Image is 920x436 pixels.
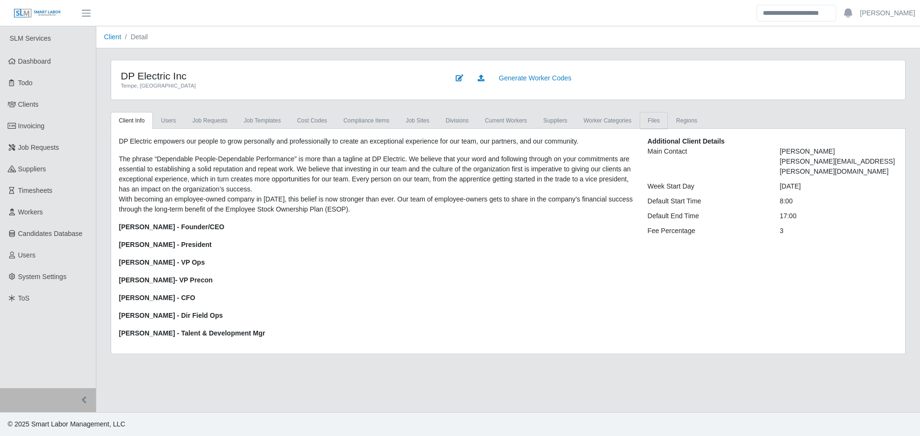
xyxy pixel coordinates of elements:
[493,70,577,87] a: Generate Worker Codes
[8,420,125,428] span: © 2025 Smart Labor Management, LLC
[18,101,39,108] span: Clients
[289,112,335,129] a: cost codes
[437,112,477,129] a: Divisions
[398,112,437,129] a: job sites
[640,196,772,206] div: Default Start Time
[668,112,705,129] a: Regions
[18,79,33,87] span: Todo
[119,258,205,266] strong: [PERSON_NAME] - VP Ops
[575,112,640,129] a: Worker Categories
[860,8,915,18] a: [PERSON_NAME]
[640,112,668,129] a: Files
[18,208,43,216] span: Workers
[18,122,45,130] span: Invoicing
[119,312,223,319] strong: [PERSON_NAME] - Dir Field Ops
[640,226,772,236] div: Fee Percentage
[18,251,36,259] span: Users
[18,230,83,237] span: Candidates Database
[18,165,46,173] span: Suppliers
[757,5,836,22] input: Search
[18,57,51,65] span: Dashboard
[184,112,235,129] a: Job Requests
[535,112,575,129] a: Suppliers
[121,82,435,90] div: Tempe, [GEOGRAPHIC_DATA]
[10,34,51,42] span: SLM Services
[119,276,213,284] strong: [PERSON_NAME]- VP Precon
[640,211,772,221] div: Default End Time
[153,112,184,129] a: Users
[111,112,153,129] a: Client Info
[119,294,195,302] strong: [PERSON_NAME] - CFO
[119,223,224,231] strong: [PERSON_NAME] - Founder/CEO
[772,181,905,191] div: [DATE]
[647,137,724,145] b: Additional Client Details
[18,187,53,194] span: Timesheets
[119,241,212,248] strong: [PERSON_NAME] - President
[13,8,61,19] img: SLM Logo
[18,144,59,151] span: Job Requests
[119,154,633,194] li: The phrase “Dependable People-Dependable Performance” is more than a tagline at DP Electric. We b...
[104,33,121,41] a: Client
[640,181,772,191] div: Week Start Day
[121,70,435,82] h4: DP Electric Inc
[640,146,772,177] div: Main Contact
[18,294,30,302] span: ToS
[772,196,905,206] div: 8:00
[772,211,905,221] div: 17:00
[119,136,633,146] p: DP Electric empowers our people to grow personally and professionally to create an exceptional ex...
[18,273,67,280] span: System Settings
[477,112,535,129] a: Current Workers
[119,329,265,337] strong: [PERSON_NAME] - Talent & Development Mgr
[772,226,905,236] div: 3
[772,146,905,177] div: [PERSON_NAME] [PERSON_NAME][EMAIL_ADDRESS][PERSON_NAME][DOMAIN_NAME]
[119,194,633,214] li: With becoming an employee-owned company in [DATE], this belief is now stronger than ever. Our tea...
[121,32,148,42] li: Detail
[335,112,398,129] a: Compliance Items
[236,112,289,129] a: Job Templates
